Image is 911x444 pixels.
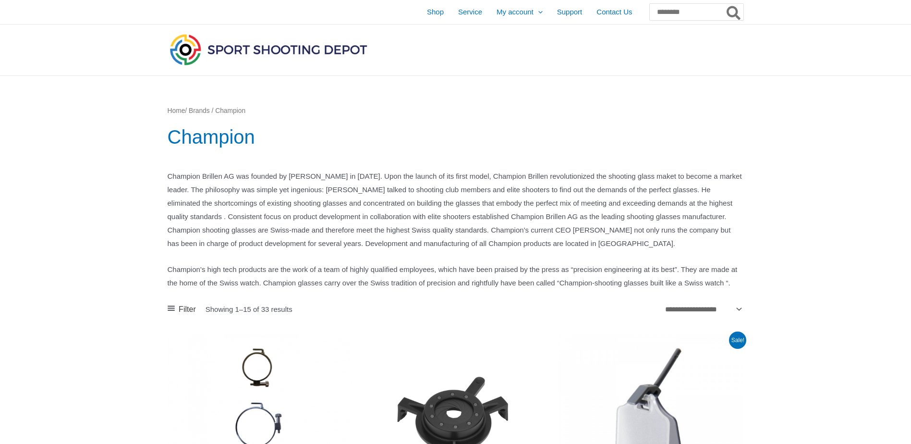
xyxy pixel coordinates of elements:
[179,302,196,317] span: Filter
[168,263,744,290] p: Champion’s high tech products are the work of a team of highly qualified employees, which have be...
[729,332,746,349] span: Sale!
[168,170,744,250] p: Champion Brillen AG was founded by [PERSON_NAME] in [DATE]. Upon the launch of its first model, C...
[168,32,369,67] img: Sport Shooting Depot
[168,105,744,117] nav: Breadcrumb
[725,4,743,20] button: Search
[168,302,196,317] a: Filter
[662,302,744,317] select: Shop order
[168,123,744,150] h1: Champion
[168,107,185,114] a: Home
[206,306,292,313] p: Showing 1–15 of 33 results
